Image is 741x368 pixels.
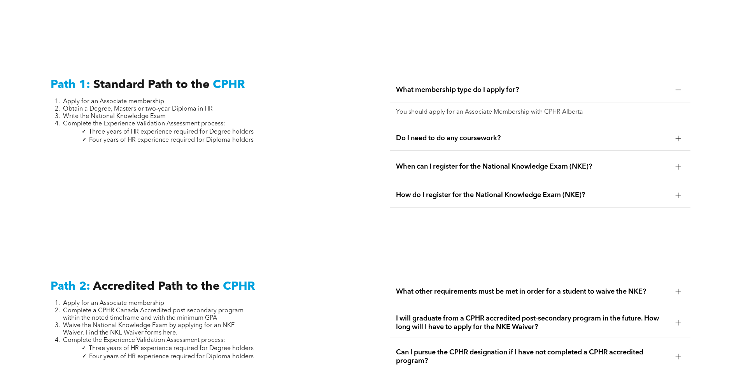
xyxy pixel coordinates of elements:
[51,79,90,91] span: Path 1:
[63,99,164,105] span: Apply for an Associate membership
[63,106,213,112] span: Obtain a Degree, Masters or two-year Diploma in HR
[93,79,210,91] span: Standard Path to the
[223,281,255,292] span: CPHR
[213,79,245,91] span: CPHR
[396,191,669,199] span: How do I register for the National Knowledge Exam (NKE)?
[396,287,669,296] span: What other requirements must be met in order for a student to waive the NKE?
[63,121,225,127] span: Complete the Experience Validation Assessment process:
[63,113,166,120] span: Write the National Knowledge Exam
[63,308,243,321] span: Complete a CPHR Canada Accredited post-secondary program within the noted timeframe and with the ...
[63,337,225,343] span: Complete the Experience Validation Assessment process:
[63,322,235,336] span: Waive the National Knowledge Exam by applying for an NKE Waiver. Find the NKE Waiver forms here.
[89,345,254,352] span: Three years of HR experience required for Degree holders
[93,281,220,292] span: Accredited Path to the
[63,300,164,306] span: Apply for an Associate membership
[396,162,669,171] span: When can I register for the National Knowledge Exam (NKE)?
[396,86,669,94] span: What membership type do I apply for?
[51,281,90,292] span: Path 2:
[89,137,254,143] span: Four years of HR experience required for Diploma holders
[89,129,254,135] span: Three years of HR experience required for Degree holders
[396,348,669,365] span: Can I pursue the CPHR designation if I have not completed a CPHR accredited program?
[396,314,669,331] span: I will graduate from a CPHR accredited post-secondary program in the future. How long will I have...
[396,134,669,143] span: Do I need to do any coursework?
[396,109,684,116] p: You should apply for an Associate Membership with CPHR Alberta
[89,354,254,360] span: Four years of HR experience required for Diploma holders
